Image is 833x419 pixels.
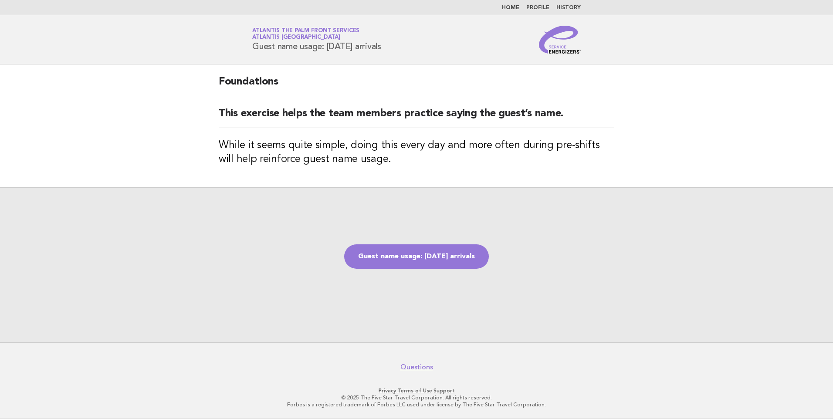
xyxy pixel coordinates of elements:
img: Service Energizers [539,26,581,54]
a: Profile [526,5,549,10]
a: History [556,5,581,10]
p: · · [150,387,683,394]
a: Support [433,388,455,394]
a: Terms of Use [397,388,432,394]
h3: While it seems quite simple, doing this every day and more often during pre-shifts will help rein... [219,139,614,166]
a: Questions [400,363,433,372]
a: Guest name usage: [DATE] arrivals [344,244,489,269]
a: Privacy [379,388,396,394]
h2: This exercise helps the team members practice saying the guest’s name. [219,107,614,128]
a: Home [502,5,519,10]
p: © 2025 The Five Star Travel Corporation. All rights reserved. [150,394,683,401]
p: Forbes is a registered trademark of Forbes LLC used under license by The Five Star Travel Corpora... [150,401,683,408]
h1: Guest name usage: [DATE] arrivals [252,28,381,51]
a: Atlantis The Palm Front ServicesAtlantis [GEOGRAPHIC_DATA] [252,28,359,40]
h2: Foundations [219,75,614,96]
span: Atlantis [GEOGRAPHIC_DATA] [252,35,340,41]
